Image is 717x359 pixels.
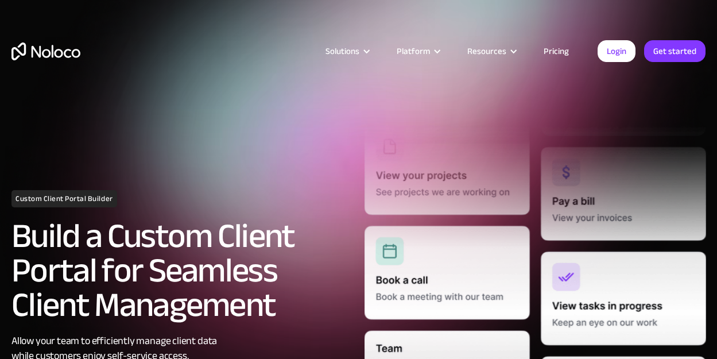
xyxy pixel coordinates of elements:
div: Resources [467,44,506,59]
div: Platform [382,44,453,59]
a: Get started [644,40,706,62]
div: Solutions [325,44,359,59]
a: Login [598,40,635,62]
h2: Build a Custom Client Portal for Seamless Client Management [11,219,353,322]
a: home [11,43,80,60]
div: Resources [453,44,529,59]
div: Platform [397,44,430,59]
a: Pricing [529,44,583,59]
h1: Custom Client Portal Builder [11,190,117,207]
div: Solutions [311,44,382,59]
